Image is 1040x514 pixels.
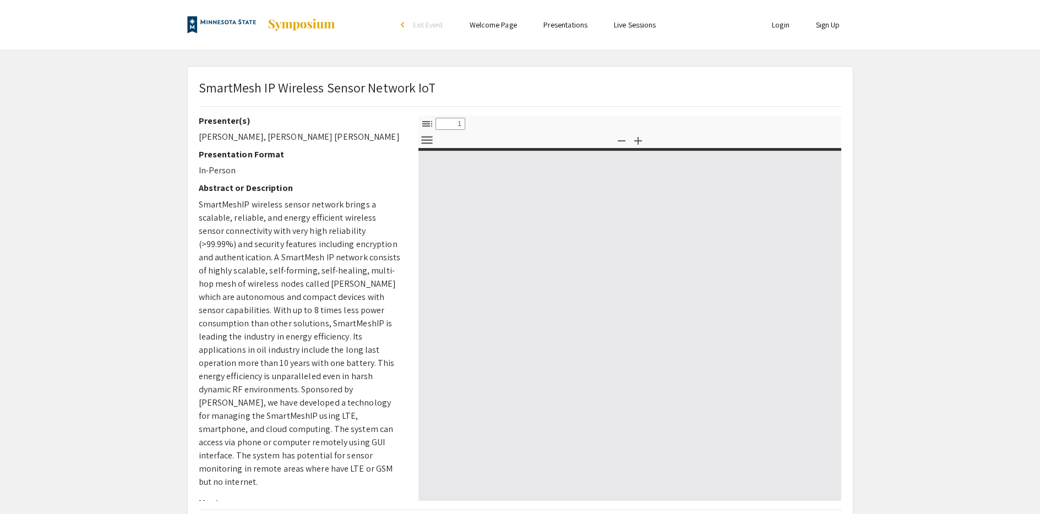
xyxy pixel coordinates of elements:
img: 2023 Posters at St. Paul [187,11,256,39]
button: Zoom Out [612,132,631,148]
p: SmartMesh IP Wireless Sensor Network IoT [199,78,436,97]
a: 2023 Posters at St. Paul [187,11,336,39]
a: Welcome Page [470,20,517,30]
button: Toggle Sidebar [418,116,437,132]
p: [PERSON_NAME], [PERSON_NAME] [PERSON_NAME] [199,130,402,144]
span: Exit Event [413,20,443,30]
p: In-Person [199,164,402,177]
div: arrow_back_ios [401,21,407,28]
a: Presentations [543,20,587,30]
img: Symposium by ForagerOne [267,18,336,31]
h2: Presenter(s) [199,116,402,126]
a: Live Sessions [614,20,656,30]
button: Tools [418,132,437,148]
h2: Presentation Format [199,149,402,160]
input: Page [435,118,465,130]
a: Login [772,20,789,30]
p: SmartMeshIP wireless sensor network brings a scalable, reliable, and energy efficient wireless se... [199,198,402,489]
button: Zoom In [629,132,647,148]
h2: Abstract or Description [199,183,402,193]
h2: Mentor [199,497,402,508]
a: Sign Up [816,20,840,30]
